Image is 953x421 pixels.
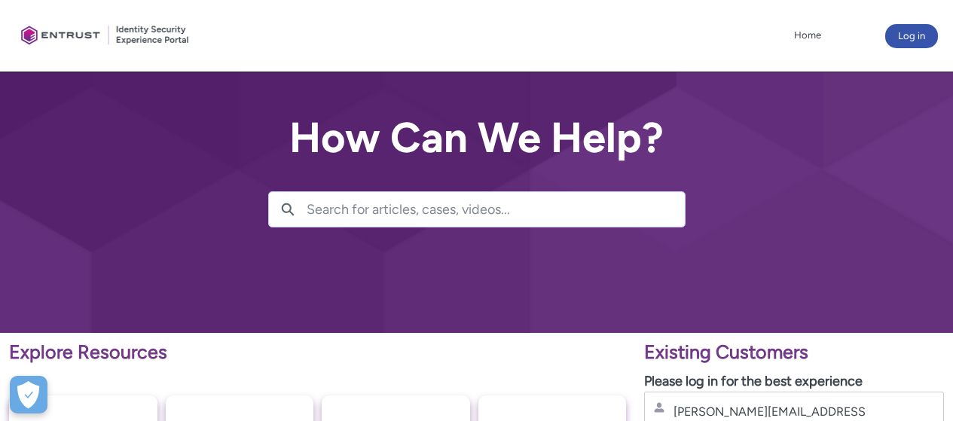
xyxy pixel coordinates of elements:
h2: How Can We Help? [268,114,686,161]
a: Home [790,24,825,47]
p: Please log in for the best experience [644,371,944,392]
p: Explore Resources [9,338,626,367]
button: Log in [885,24,938,48]
button: Search [269,192,307,227]
input: Search for articles, cases, videos... [307,192,685,227]
button: Open Preferences [10,376,47,413]
input: Username [672,404,868,419]
div: Cookie Preferences [10,376,47,413]
p: Existing Customers [644,338,944,367]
